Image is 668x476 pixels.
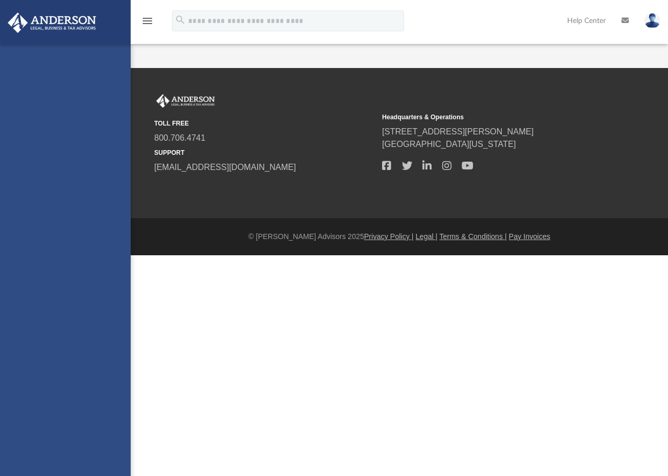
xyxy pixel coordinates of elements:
a: [EMAIL_ADDRESS][DOMAIN_NAME] [154,163,296,172]
div: © [PERSON_NAME] Advisors 2025 [131,231,668,242]
small: SUPPORT [154,148,375,157]
a: Privacy Policy | [364,232,414,241]
i: menu [141,15,154,27]
i: search [175,14,186,26]
a: Pay Invoices [509,232,550,241]
a: [STREET_ADDRESS][PERSON_NAME] [382,127,534,136]
small: TOLL FREE [154,119,375,128]
small: Headquarters & Operations [382,112,603,122]
a: menu [141,20,154,27]
a: [GEOGRAPHIC_DATA][US_STATE] [382,140,516,149]
img: Anderson Advisors Platinum Portal [5,13,99,33]
a: Legal | [416,232,437,241]
img: User Pic [644,13,660,28]
img: Anderson Advisors Platinum Portal [154,94,217,108]
a: Terms & Conditions | [440,232,507,241]
a: 800.706.4741 [154,133,205,142]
